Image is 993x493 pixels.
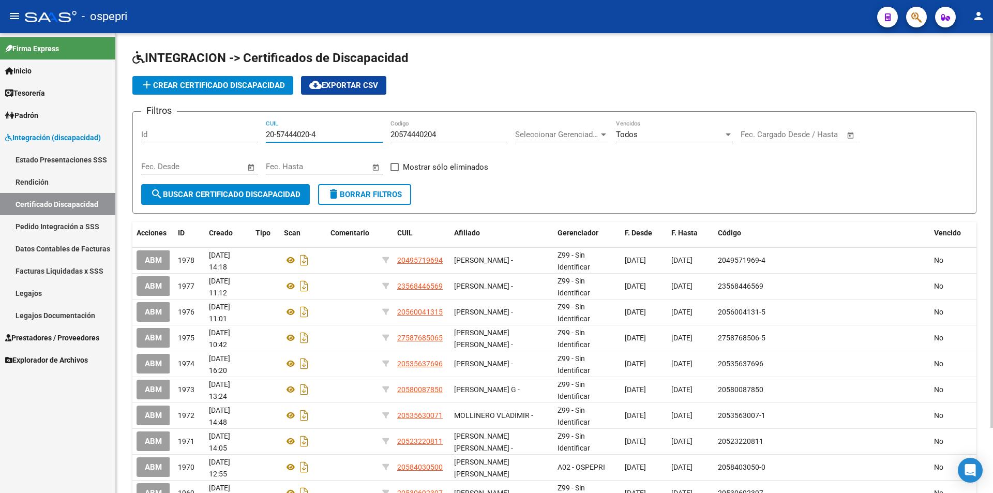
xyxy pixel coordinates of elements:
span: Buscar Certificado Discapacidad [151,190,300,199]
span: 1974 [178,360,194,368]
span: [PERSON_NAME] [PERSON_NAME] [454,458,509,478]
span: MOLLINERO VLADIMIR - [454,411,533,420]
span: Vencido [934,229,961,237]
span: [DATE] [671,385,693,394]
span: Z99 - Sin Identificar [558,303,590,323]
span: Tesorería [5,87,45,99]
button: ABM [137,328,170,347]
span: Integración (discapacidad) [5,132,101,143]
span: 1972 [178,411,194,420]
span: 1976 [178,308,194,316]
span: Tipo [255,229,270,237]
button: ABM [137,457,170,476]
mat-icon: menu [8,10,21,22]
span: No [934,360,943,368]
span: Padrón [5,110,38,121]
span: [DATE] [671,411,693,420]
span: [DATE] 11:12 [209,277,230,297]
i: Descargar documento [297,433,311,450]
datatable-header-cell: CUIL [393,222,450,244]
span: 2758768506-5 [718,334,765,342]
datatable-header-cell: Scan [280,222,326,244]
span: 20535637696 [718,360,763,368]
span: [DATE] [671,308,693,316]
datatable-header-cell: Código [714,222,930,244]
span: No [934,334,943,342]
span: Z99 - Sin Identificar [558,406,590,426]
mat-icon: cloud_download [309,79,322,91]
span: 20580087850 [397,385,443,394]
mat-icon: search [151,188,163,200]
span: [PERSON_NAME] - [454,308,513,316]
span: Scan [284,229,300,237]
span: Firma Express [5,43,59,54]
datatable-header-cell: Creado [205,222,251,244]
span: [DATE] 14:18 [209,251,230,271]
span: 2049571969-4 [718,256,765,264]
button: ABM [137,380,170,399]
datatable-header-cell: Vencido [930,222,976,244]
input: Fecha fin [317,162,367,171]
span: 20523220811 [397,437,443,445]
span: ABM [145,282,162,291]
span: 1975 [178,334,194,342]
span: No [934,463,943,471]
button: Open calendar [246,161,258,173]
span: 1977 [178,282,194,290]
span: Exportar CSV [309,81,378,90]
span: 20495719694 [397,256,443,264]
span: [DATE] [625,360,646,368]
span: 20580087850 [718,385,763,394]
span: Borrar Filtros [327,190,402,199]
button: Open calendar [845,129,857,141]
span: No [934,437,943,445]
datatable-header-cell: F. Desde [621,222,667,244]
i: Descargar documento [297,304,311,320]
span: [DATE] 14:05 [209,432,230,452]
span: 1971 [178,437,194,445]
span: Todos [616,130,638,139]
span: Acciones [137,229,167,237]
span: [DATE] 14:48 [209,406,230,426]
datatable-header-cell: ID [174,222,205,244]
span: Código [718,229,741,237]
span: Z99 - Sin Identificar [558,328,590,349]
span: [PERSON_NAME] - [454,282,513,290]
span: Z99 - Sin Identificar [558,432,590,452]
span: ABM [145,360,162,369]
span: 1978 [178,256,194,264]
i: Descargar documento [297,381,311,398]
mat-icon: person [972,10,985,22]
span: Prestadores / Proveedores [5,332,99,343]
mat-icon: add [141,79,153,91]
span: No [934,308,943,316]
button: ABM [137,406,170,425]
span: No [934,385,943,394]
span: [DATE] 16:20 [209,354,230,375]
span: F. Hasta [671,229,698,237]
datatable-header-cell: F. Hasta [667,222,714,244]
span: [DATE] [625,256,646,264]
span: [DATE] [671,437,693,445]
span: 23568446569 [718,282,763,290]
button: Buscar Certificado Discapacidad [141,184,310,205]
span: Inicio [5,65,32,77]
span: ABM [145,437,162,446]
span: Creado [209,229,233,237]
span: Z99 - Sin Identificar [558,380,590,400]
span: ABM [145,411,162,421]
span: [DATE] [625,463,646,471]
span: 27587685065 [397,334,443,342]
button: ABM [137,276,170,295]
span: Gerenciador [558,229,598,237]
span: [DATE] 10:42 [209,328,230,349]
datatable-header-cell: Tipo [251,222,280,244]
button: Borrar Filtros [318,184,411,205]
button: ABM [137,302,170,321]
span: [DATE] [671,282,693,290]
span: ABM [145,308,162,317]
mat-icon: delete [327,188,340,200]
datatable-header-cell: Acciones [132,222,174,244]
span: 20560041315 [397,308,443,316]
span: [PERSON_NAME] - [454,360,513,368]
